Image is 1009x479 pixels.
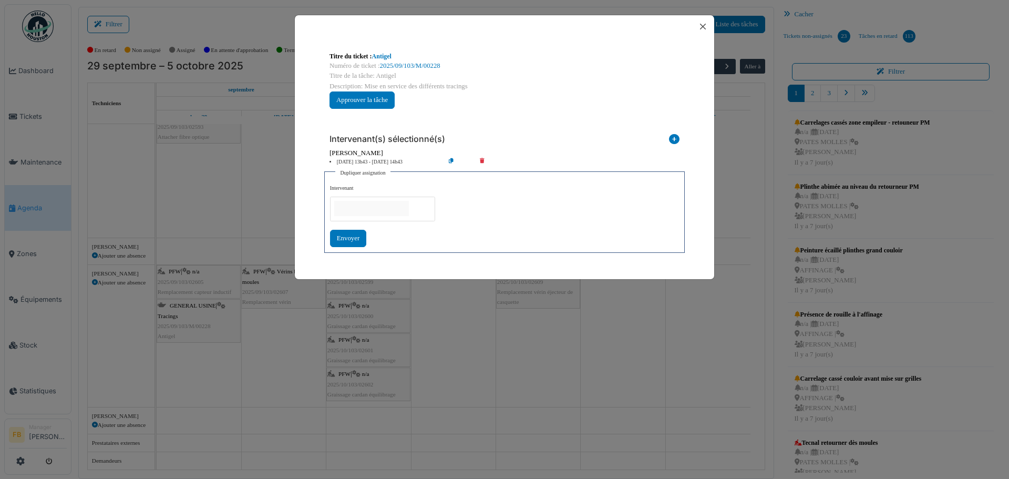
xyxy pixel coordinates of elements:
label: Intervenant [330,185,354,192]
div: [PERSON_NAME] [330,148,679,158]
div: Numéro de ticket : [330,61,679,71]
div: Envoyer [330,230,366,247]
a: 2025/09/103/M/00228 [380,62,440,69]
div: Titre du ticket : [330,52,679,61]
button: Approuver la tâche [330,91,395,109]
li: [DATE] 13h43 - [DATE] 14h43 [324,158,445,166]
div: Titre de la tâche: Antigel [330,71,679,81]
input: null [334,201,409,216]
div: Dupliquer assignation [335,170,391,176]
h6: Intervenant(s) sélectionné(s) [330,134,445,144]
a: Antigel [372,53,392,60]
div: Description: Mise en service des différents tracings [330,81,679,91]
i: Ajouter [669,134,679,148]
button: Close [696,19,710,34]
